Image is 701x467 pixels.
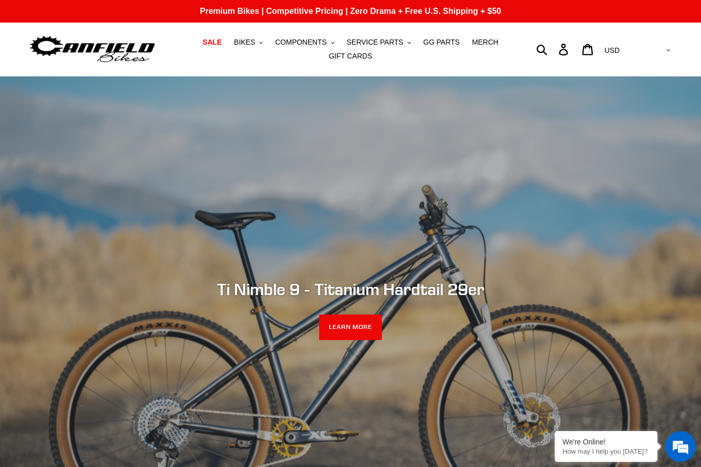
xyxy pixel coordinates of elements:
a: LEARN MORE [319,315,382,340]
span: GIFT CARDS [329,52,373,61]
a: SALE [198,35,227,49]
span: GG PARTS [423,38,460,47]
h2: Ti Nimble 9 - Titanium Hardtail 29er [71,280,630,299]
span: SERVICE PARTS [346,38,403,47]
div: We're Online! [562,438,650,446]
span: SALE [203,38,222,47]
a: MERCH [467,35,503,49]
button: COMPONENTS [270,35,339,49]
a: GIFT CARDS [324,49,378,63]
p: How may I help you today? [562,447,650,455]
a: GG PARTS [418,35,465,49]
img: Canfield Bikes [28,33,157,66]
span: BIKES [234,38,255,47]
span: MERCH [472,38,498,47]
button: BIKES [229,35,268,49]
span: COMPONENTS [275,38,326,47]
button: SERVICE PARTS [341,35,416,49]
